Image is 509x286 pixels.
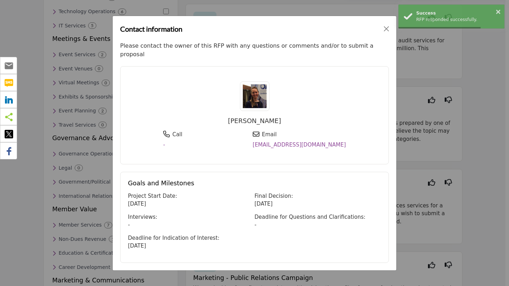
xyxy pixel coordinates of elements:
div: Deadline for Questions and Clarifications: [254,213,381,221]
h5: Goals and Milestones [128,180,381,187]
div: RFP responded successfully. [416,16,499,23]
div: Interviews: [128,213,254,221]
img: 636751925318130000 [243,84,267,108]
div: Project Start Date: [128,192,254,200]
h4: Contact information [120,23,182,34]
span: [DATE] [254,201,273,207]
div: - [163,141,182,149]
div: Email [262,131,277,139]
button: Close [381,24,391,34]
button: × [495,8,501,15]
div: [PERSON_NAME] [128,116,381,126]
span: - [254,222,256,228]
div: Deadline for Indication of Interest: [128,234,254,242]
div: Please contact the owner of this RFP with any questions or comments and/or to submit a proposal [120,42,389,59]
div: Success [416,10,499,16]
span: - [128,222,130,228]
span: [DATE] [128,243,146,249]
div: Call [172,131,182,139]
a: [EMAIL_ADDRESS][DOMAIN_NAME] [253,142,346,148]
div: Final Decision: [254,192,381,200]
span: [DATE] [128,201,146,207]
